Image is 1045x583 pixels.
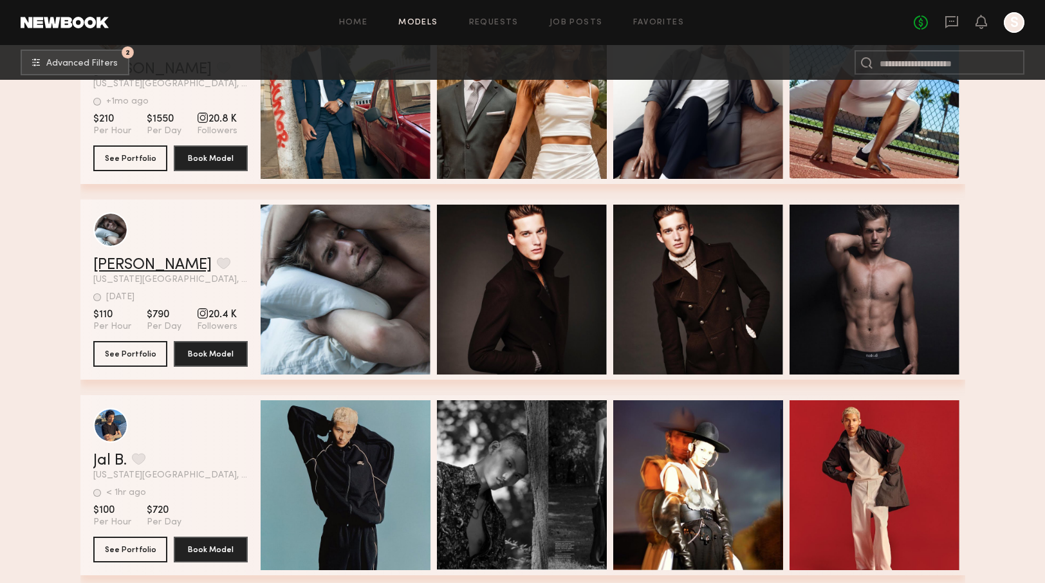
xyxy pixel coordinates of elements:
span: Per Hour [93,321,131,333]
button: Book Model [174,537,248,562]
span: [US_STATE][GEOGRAPHIC_DATA], [GEOGRAPHIC_DATA] [93,80,248,89]
a: Favorites [633,19,684,27]
span: [US_STATE][GEOGRAPHIC_DATA], [GEOGRAPHIC_DATA] [93,471,248,480]
span: Per Hour [93,517,131,528]
span: $1550 [147,113,181,125]
span: [US_STATE][GEOGRAPHIC_DATA], [GEOGRAPHIC_DATA] [93,275,248,284]
span: Followers [197,125,237,137]
button: Book Model [174,341,248,367]
span: $100 [93,504,131,517]
span: 20.4 K [197,308,237,321]
a: Models [398,19,438,27]
span: $110 [93,308,131,321]
button: 2Advanced Filters [21,50,129,75]
span: Followers [197,321,237,333]
a: Jal B. [93,453,127,468]
a: [PERSON_NAME] [93,257,212,273]
span: $720 [147,504,181,517]
span: Per Hour [93,125,131,137]
span: $790 [147,308,181,321]
a: Job Posts [550,19,603,27]
button: See Portfolio [93,145,167,171]
a: Requests [469,19,519,27]
span: Per Day [147,517,181,528]
div: [DATE] [106,293,134,302]
a: Home [339,19,368,27]
button: See Portfolio [93,341,167,367]
button: Book Model [174,145,248,171]
div: +1mo ago [106,97,149,106]
span: 2 [125,50,130,55]
span: Advanced Filters [46,59,118,68]
a: S [1004,12,1024,33]
span: 20.8 K [197,113,237,125]
span: Per Day [147,125,181,137]
span: Per Day [147,321,181,333]
button: See Portfolio [93,537,167,562]
span: $210 [93,113,131,125]
div: < 1hr ago [106,488,146,497]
